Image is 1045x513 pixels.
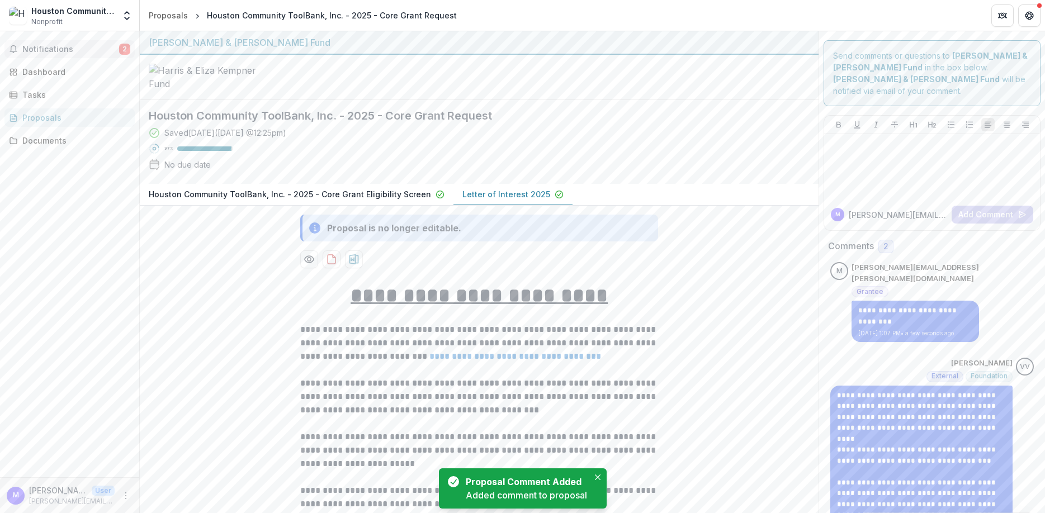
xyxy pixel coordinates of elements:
[836,268,843,275] div: megan.roiz@toolbank.org
[1000,118,1014,131] button: Align Center
[149,109,792,122] h2: Houston Community ToolBank, Inc. - 2025 - Core Grant Request
[144,7,461,23] nav: breadcrumb
[119,4,135,27] button: Open entity switcher
[466,488,589,502] div: Added comment to proposal
[149,64,261,91] img: Harris & Eliza Kempner Fund
[144,7,192,23] a: Proposals
[857,288,883,296] span: Grantee
[207,9,457,21] div: Houston Community ToolBank, Inc. - 2025 - Core Grant Request
[833,74,1000,84] strong: [PERSON_NAME] & [PERSON_NAME] Fund
[31,5,115,17] div: Houston Community ToolBank, Inc.
[462,188,550,200] p: Letter of Interest 2025
[149,9,188,21] div: Proposals
[832,118,845,131] button: Bold
[1020,363,1030,370] div: Vivian Victoria
[9,7,27,25] img: Houston Community ToolBank, Inc.
[907,118,920,131] button: Heading 1
[22,112,126,123] div: Proposals
[849,209,947,221] p: [PERSON_NAME][EMAIL_ADDRESS][PERSON_NAME][DOMAIN_NAME]
[22,89,126,101] div: Tasks
[22,135,126,146] div: Documents
[149,36,810,49] div: [PERSON_NAME] & [PERSON_NAME] Fund
[164,159,211,170] div: No due date
[951,358,1013,369] p: [PERSON_NAME]
[300,250,318,268] button: Preview bd0b3739-8da2-4ff2-a664-30db1f443054-1.pdf
[850,118,864,131] button: Underline
[31,17,63,27] span: Nonprofit
[327,221,461,235] div: Proposal is no longer editable.
[952,206,1033,224] button: Add Comment
[925,118,939,131] button: Heading 2
[981,118,995,131] button: Align Left
[1018,4,1041,27] button: Get Help
[4,85,135,104] a: Tasks
[888,118,901,131] button: Strike
[13,492,19,499] div: megan.roiz@toolbank.org
[22,45,119,54] span: Notifications
[164,127,286,139] div: Saved [DATE] ( [DATE] @ 12:25pm )
[29,496,115,506] p: [PERSON_NAME][EMAIL_ADDRESS][PERSON_NAME][DOMAIN_NAME]
[828,241,874,251] h2: Comments
[29,484,87,496] p: [PERSON_NAME][EMAIL_ADDRESS][PERSON_NAME][DOMAIN_NAME]
[858,329,972,338] p: [DATE] 1:07 PM • a few seconds ago
[944,118,958,131] button: Bullet List
[963,118,976,131] button: Ordered List
[149,188,431,200] p: Houston Community ToolBank, Inc. - 2025 - Core Grant Eligibility Screen
[466,475,584,488] div: Proposal Comment Added
[4,63,135,81] a: Dashboard
[1019,118,1032,131] button: Align Right
[92,486,115,496] p: User
[591,471,604,484] button: Close
[991,4,1014,27] button: Partners
[835,212,840,217] div: megan.roiz@toolbank.org
[852,262,1034,284] p: [PERSON_NAME][EMAIL_ADDRESS][PERSON_NAME][DOMAIN_NAME]
[345,250,363,268] button: download-proposal
[119,489,133,502] button: More
[4,40,135,58] button: Notifications2
[971,372,1008,380] span: Foundation
[22,66,126,78] div: Dashboard
[323,250,341,268] button: download-proposal
[164,145,173,153] p: 97 %
[824,40,1041,106] div: Send comments or questions to in the box below. will be notified via email of your comment.
[4,131,135,150] a: Documents
[119,44,130,55] span: 2
[931,372,958,380] span: External
[4,108,135,127] a: Proposals
[869,118,883,131] button: Italicize
[883,242,888,251] span: 2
